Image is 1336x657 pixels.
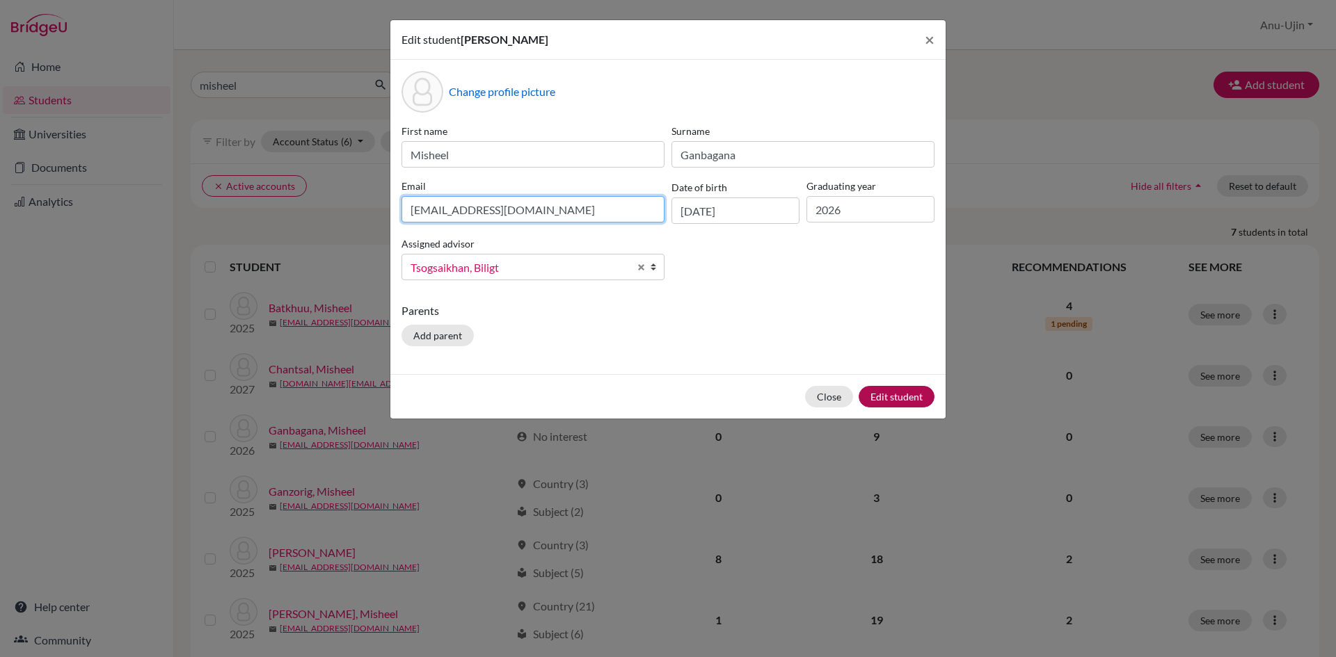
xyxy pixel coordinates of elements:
label: Email [401,179,665,193]
span: Edit student [401,33,461,46]
p: Parents [401,302,935,319]
input: dd/mm/yyyy [671,197,800,224]
button: Add parent [401,325,474,346]
button: Edit student [859,386,935,407]
label: Assigned advisor [401,236,475,251]
label: Date of birth [671,180,727,195]
span: Tsogsaikhan, Biligt [411,259,629,277]
label: Graduating year [806,179,935,193]
span: [PERSON_NAME] [461,33,548,46]
span: × [925,29,935,49]
button: Close [805,386,853,407]
label: Surname [671,124,935,138]
label: First name [401,124,665,138]
button: Close [914,20,946,59]
div: Profile picture [401,71,443,113]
